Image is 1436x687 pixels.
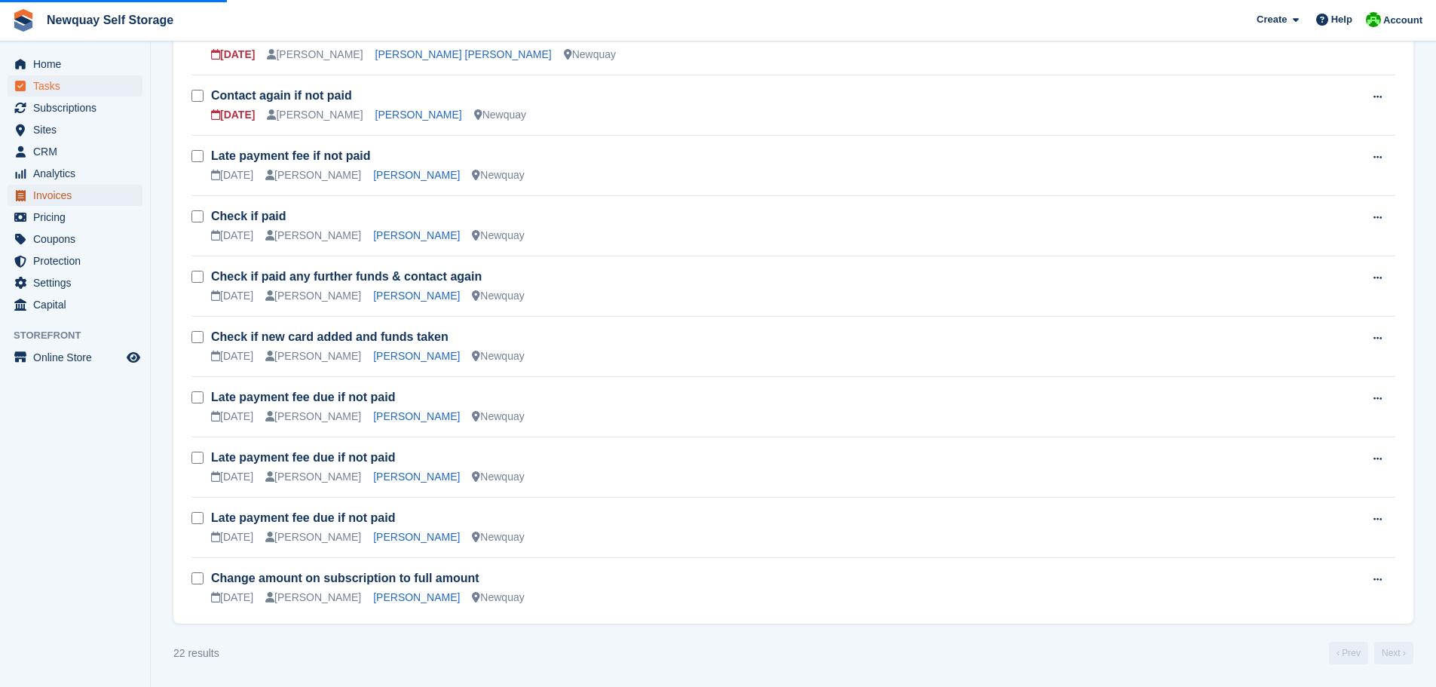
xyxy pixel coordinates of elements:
[8,163,142,184] a: menu
[211,288,253,304] div: [DATE]
[8,228,142,250] a: menu
[564,47,616,63] div: Newquay
[33,207,124,228] span: Pricing
[124,348,142,367] a: Preview store
[211,228,253,244] div: [DATE]
[375,109,462,121] a: [PERSON_NAME]
[211,469,253,485] div: [DATE]
[373,169,460,181] a: [PERSON_NAME]
[8,272,142,293] a: menu
[33,97,124,118] span: Subscriptions
[267,47,363,63] div: [PERSON_NAME]
[33,141,124,162] span: CRM
[265,469,361,485] div: [PERSON_NAME]
[14,328,150,343] span: Storefront
[375,48,552,60] a: [PERSON_NAME] [PERSON_NAME]
[373,290,460,302] a: [PERSON_NAME]
[1374,642,1413,664] a: Next
[33,294,124,315] span: Capital
[265,590,361,606] div: [PERSON_NAME]
[33,119,124,140] span: Sites
[1329,642,1368,664] a: Previous
[211,572,479,584] a: Change amount on subscription to full amount
[1331,12,1352,27] span: Help
[265,529,361,545] div: [PERSON_NAME]
[8,185,142,206] a: menu
[33,347,124,368] span: Online Store
[8,141,142,162] a: menu
[472,529,524,545] div: Newquay
[472,409,524,425] div: Newquay
[211,590,253,606] div: [DATE]
[1326,642,1416,664] nav: Page
[211,47,255,63] div: [DATE]
[33,272,124,293] span: Settings
[373,410,460,422] a: [PERSON_NAME]
[472,348,524,364] div: Newquay
[1257,12,1287,27] span: Create
[211,330,449,343] a: Check if new card added and funds taken
[1366,12,1381,27] img: Baylor
[472,469,524,485] div: Newquay
[265,228,361,244] div: [PERSON_NAME]
[472,590,524,606] div: Newquay
[8,119,142,140] a: menu
[33,185,124,206] span: Invoices
[373,229,460,241] a: [PERSON_NAME]
[474,107,526,123] div: Newquay
[373,350,460,362] a: [PERSON_NAME]
[211,167,253,183] div: [DATE]
[173,646,219,661] div: 22 results
[33,163,124,184] span: Analytics
[211,451,395,464] a: Late payment fee due if not paid
[211,149,371,162] a: Late payment fee if not paid
[373,591,460,603] a: [PERSON_NAME]
[472,228,524,244] div: Newquay
[211,391,395,403] a: Late payment fee due if not paid
[472,167,524,183] div: Newquay
[211,210,286,222] a: Check if paid
[267,107,363,123] div: [PERSON_NAME]
[211,270,482,283] a: Check if paid any further funds & contact again
[211,529,253,545] div: [DATE]
[211,511,395,524] a: Late payment fee due if not paid
[8,75,142,97] a: menu
[265,409,361,425] div: [PERSON_NAME]
[33,250,124,271] span: Protection
[8,250,142,271] a: menu
[265,167,361,183] div: [PERSON_NAME]
[33,75,124,97] span: Tasks
[373,531,460,543] a: [PERSON_NAME]
[1383,13,1422,28] span: Account
[8,294,142,315] a: menu
[8,347,142,368] a: menu
[211,409,253,425] div: [DATE]
[8,207,142,228] a: menu
[211,348,253,364] div: [DATE]
[373,471,460,483] a: [PERSON_NAME]
[211,89,352,102] a: Contact again if not paid
[12,9,35,32] img: stora-icon-8386f47178a22dfd0bd8f6a31ec36ba5ce8667c1dd55bd0f319d3a0aa187defe.svg
[8,54,142,75] a: menu
[265,348,361,364] div: [PERSON_NAME]
[41,8,179,32] a: Newquay Self Storage
[33,54,124,75] span: Home
[265,288,361,304] div: [PERSON_NAME]
[211,107,255,123] div: [DATE]
[8,97,142,118] a: menu
[472,288,524,304] div: Newquay
[33,228,124,250] span: Coupons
